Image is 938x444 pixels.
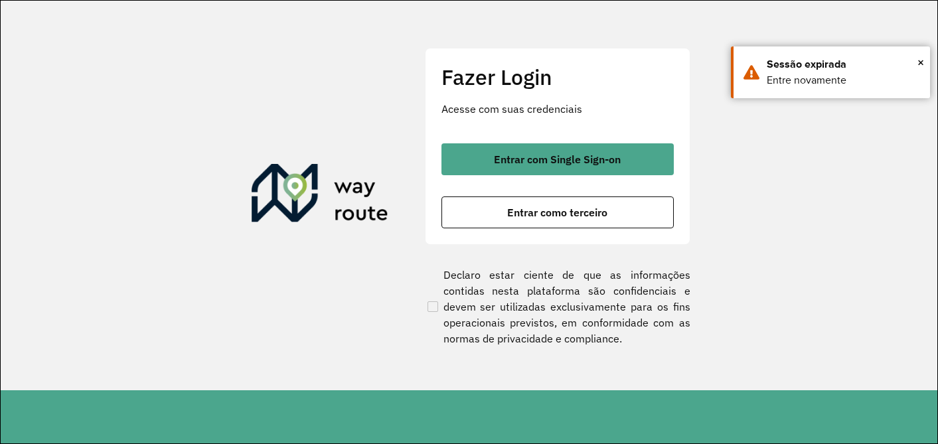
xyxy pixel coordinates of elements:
[441,196,674,228] button: button
[767,56,920,72] div: Sessão expirada
[252,164,388,228] img: Roteirizador AmbevTech
[507,207,607,218] span: Entrar como terceiro
[425,267,690,346] label: Declaro estar ciente de que as informações contidas nesta plataforma são confidenciais e devem se...
[917,52,924,72] span: ×
[767,72,920,88] div: Entre novamente
[917,52,924,72] button: Close
[441,64,674,90] h2: Fazer Login
[441,143,674,175] button: button
[441,101,674,117] p: Acesse com suas credenciais
[494,154,621,165] span: Entrar com Single Sign-on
